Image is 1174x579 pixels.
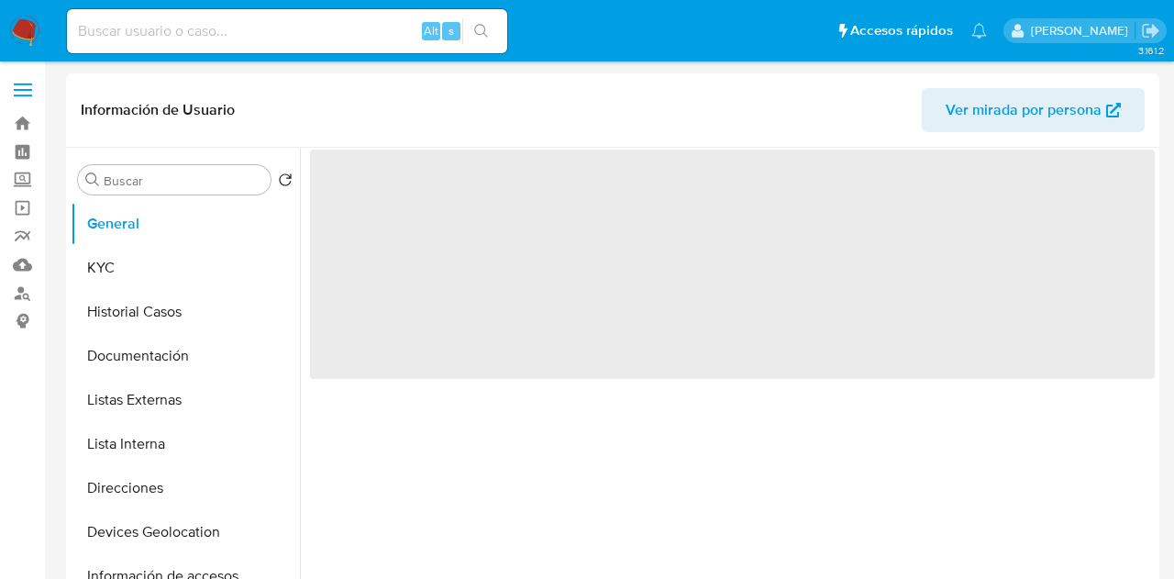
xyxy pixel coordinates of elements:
[449,22,454,39] span: s
[1141,21,1160,40] a: Salir
[71,290,300,334] button: Historial Casos
[424,22,438,39] span: Alt
[71,510,300,554] button: Devices Geolocation
[71,246,300,290] button: KYC
[67,19,507,43] input: Buscar usuario o caso...
[71,334,300,378] button: Documentación
[71,378,300,422] button: Listas Externas
[971,23,987,39] a: Notificaciones
[71,202,300,246] button: General
[850,21,953,40] span: Accesos rápidos
[946,88,1102,132] span: Ver mirada por persona
[71,422,300,466] button: Lista Interna
[310,150,1155,379] span: ‌
[278,173,293,193] button: Volver al orden por defecto
[71,466,300,510] button: Direcciones
[922,88,1145,132] button: Ver mirada por persona
[81,101,235,119] h1: Información de Usuario
[462,18,500,44] button: search-icon
[85,173,100,187] button: Buscar
[104,173,263,189] input: Buscar
[1031,22,1135,39] p: loui.hernandezrodriguez@mercadolibre.com.mx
